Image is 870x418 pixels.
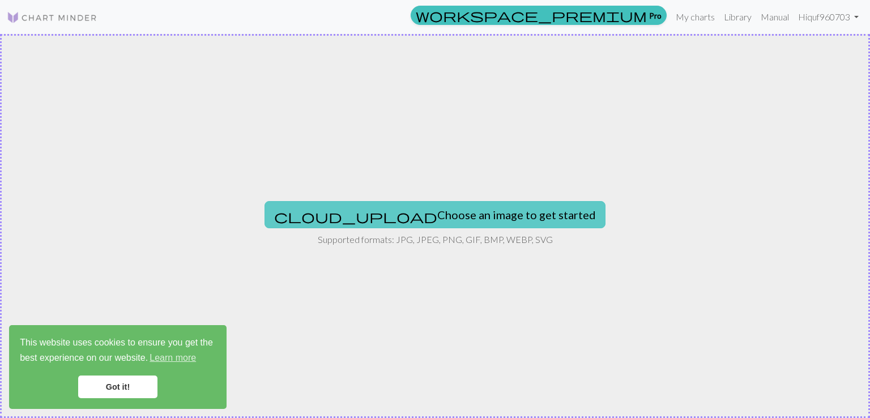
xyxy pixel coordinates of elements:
[719,6,756,28] a: Library
[416,7,647,23] span: workspace_premium
[7,11,97,24] img: Logo
[148,349,198,366] a: learn more about cookies
[794,6,863,28] a: Hiquf960703
[265,201,605,228] button: Choose an image to get started
[78,376,157,398] a: dismiss cookie message
[411,6,667,25] a: Pro
[671,6,719,28] a: My charts
[756,6,794,28] a: Manual
[318,233,553,246] p: Supported formats: JPG, JPEG, PNG, GIF, BMP, WEBP, SVG
[20,336,216,366] span: This website uses cookies to ensure you get the best experience on our website.
[9,325,227,409] div: cookieconsent
[274,208,437,224] span: cloud_upload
